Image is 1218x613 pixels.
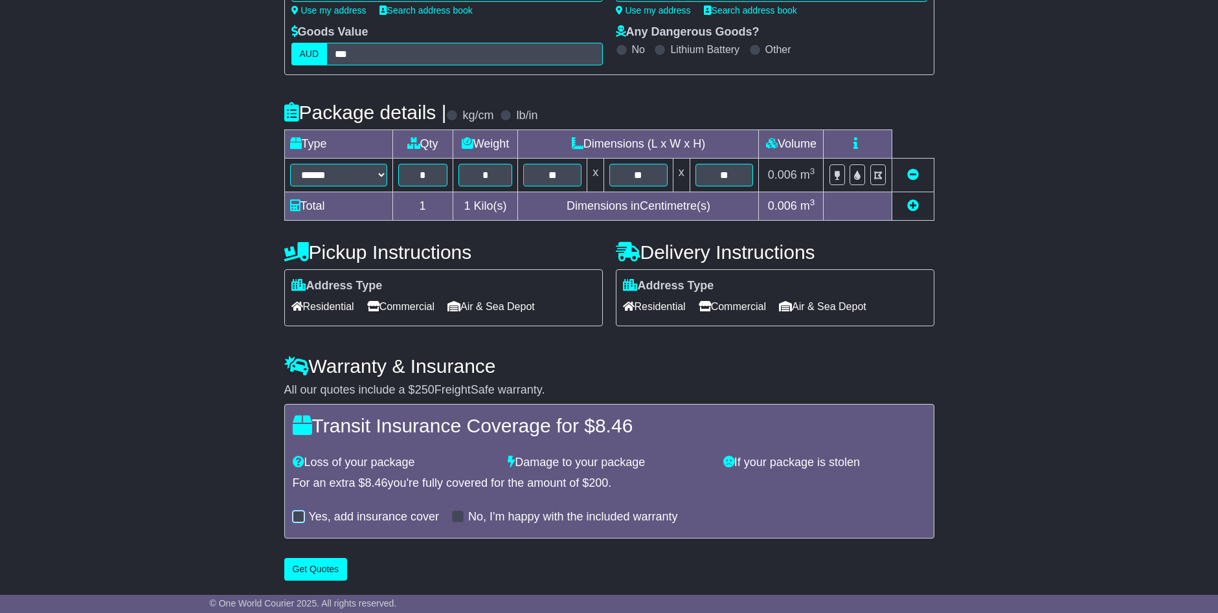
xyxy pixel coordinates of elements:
span: Air & Sea Depot [779,296,866,317]
sup: 3 [810,166,815,176]
td: Dimensions in Centimetre(s) [518,192,759,221]
td: Type [284,130,392,159]
td: Qty [392,130,453,159]
span: 8.46 [595,415,633,436]
label: No [632,43,645,56]
td: Kilo(s) [453,192,518,221]
label: AUD [291,43,328,65]
h4: Pickup Instructions [284,241,603,263]
td: x [587,159,604,192]
label: Other [765,43,791,56]
h4: Delivery Instructions [616,241,934,263]
a: Search address book [379,5,473,16]
span: 250 [415,383,434,396]
div: All our quotes include a $ FreightSafe warranty. [284,383,934,397]
td: 1 [392,192,453,221]
span: Residential [623,296,686,317]
td: Weight [453,130,518,159]
span: Commercial [367,296,434,317]
span: Residential [291,296,354,317]
button: Get Quotes [284,558,348,581]
span: 8.46 [365,476,388,489]
label: kg/cm [462,109,493,123]
span: m [800,168,815,181]
span: 1 [464,199,470,212]
label: Any Dangerous Goods? [616,25,760,39]
label: No, I'm happy with the included warranty [468,510,678,524]
span: © One World Courier 2025. All rights reserved. [210,598,397,608]
td: x [673,159,690,192]
div: If your package is stolen [717,456,932,470]
label: Yes, add insurance cover [309,510,439,524]
sup: 3 [810,197,815,207]
label: Address Type [623,279,714,293]
a: Use my address [291,5,367,16]
a: Add new item [907,199,919,212]
a: Search address book [704,5,797,16]
label: Lithium Battery [670,43,739,56]
div: Loss of your package [286,456,502,470]
h4: Warranty & Insurance [284,355,934,377]
span: Commercial [699,296,766,317]
span: 200 [589,476,608,489]
label: lb/in [516,109,537,123]
a: Remove this item [907,168,919,181]
label: Address Type [291,279,383,293]
span: 0.006 [768,168,797,181]
span: Air & Sea Depot [447,296,535,317]
td: Volume [759,130,824,159]
a: Use my address [616,5,691,16]
div: For an extra $ you're fully covered for the amount of $ . [293,476,926,491]
h4: Transit Insurance Coverage for $ [293,415,926,436]
label: Goods Value [291,25,368,39]
span: m [800,199,815,212]
h4: Package details | [284,102,447,123]
td: Dimensions (L x W x H) [518,130,759,159]
td: Total [284,192,392,221]
span: 0.006 [768,199,797,212]
div: Damage to your package [501,456,717,470]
